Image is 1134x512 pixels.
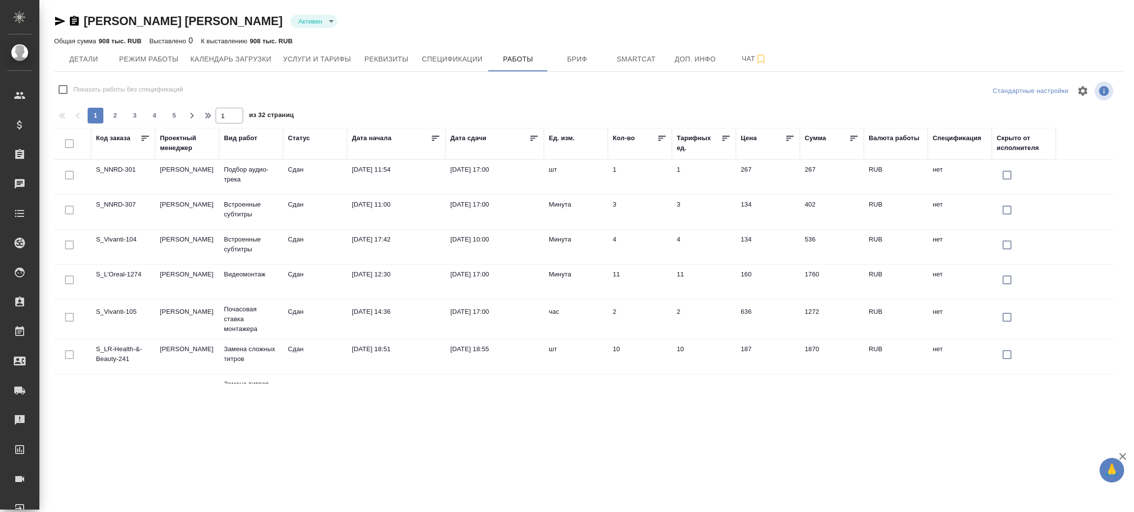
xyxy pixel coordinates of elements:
[544,230,608,264] td: Минута
[363,53,410,65] span: Реквизиты
[127,111,143,120] span: 3
[445,195,544,229] td: [DATE] 17:00
[201,37,250,45] p: К выставлению
[1071,79,1095,103] span: Настроить таблицу
[928,265,992,299] td: нет
[224,235,278,254] p: Встроенные субтитры
[864,195,928,229] td: RUB
[608,195,672,229] td: 3
[155,265,219,299] td: [PERSON_NAME]
[864,302,928,336] td: RUB
[736,377,800,411] td: 134
[800,160,864,194] td: 267
[150,35,193,47] div: 0
[672,160,736,194] td: 1
[283,53,351,65] span: Услуги и тарифы
[295,17,325,26] button: Активен
[347,302,445,336] td: [DATE] 14:36
[224,200,278,219] p: Встроенные субтитры
[422,53,482,65] span: Спецификации
[741,133,757,143] div: Цена
[736,195,800,229] td: 134
[608,160,672,194] td: 1
[450,133,486,143] div: Дата сдачи
[608,339,672,374] td: 10
[731,53,778,65] span: Чат
[800,377,864,411] td: 670
[549,133,575,143] div: Ед. изм.
[608,302,672,336] td: 2
[928,377,992,411] td: нет
[736,160,800,194] td: 267
[864,339,928,374] td: RUB
[155,339,219,374] td: [PERSON_NAME]
[544,265,608,299] td: Минута
[755,53,767,65] svg: Подписаться
[736,265,800,299] td: 160
[608,265,672,299] td: 11
[155,377,219,411] td: [PERSON_NAME]
[347,195,445,229] td: [DATE] 11:00
[554,53,601,65] span: Бриф
[166,111,182,120] span: 5
[544,195,608,229] td: Минута
[91,195,155,229] td: S_NNRD-307
[68,15,80,27] button: Скопировать ссылку
[224,379,278,409] p: Замена титров средней сложности
[283,265,347,299] td: Сдан
[928,302,992,336] td: нет
[544,160,608,194] td: шт
[155,195,219,229] td: [PERSON_NAME]
[736,339,800,374] td: 187
[352,133,391,143] div: Дата начала
[445,302,544,336] td: [DATE] 17:00
[933,133,981,143] div: Спецификация
[250,37,292,45] p: 908 тыс. RUB
[864,230,928,264] td: RUB
[864,160,928,194] td: RUB
[677,133,721,153] div: Тарифных ед.
[224,133,257,143] div: Вид работ
[288,133,310,143] div: Статус
[347,230,445,264] td: [DATE] 17:42
[800,339,864,374] td: 1870
[147,108,162,123] button: 4
[54,15,66,27] button: Скопировать ссылку для ЯМессенджера
[91,377,155,411] td: S_NNRD-303
[224,304,278,334] p: Почасовая ставка монтажера
[1100,458,1124,482] button: 🙏
[347,265,445,299] td: [DATE] 12:30
[928,339,992,374] td: нет
[864,377,928,411] td: RUB
[91,339,155,374] td: S_LR-Health-&-Beauty-241
[1095,82,1115,100] span: Посмотреть информацию
[672,53,719,65] span: Доп. инфо
[119,53,179,65] span: Режим работы
[800,195,864,229] td: 402
[495,53,542,65] span: Работы
[147,111,162,120] span: 4
[107,108,123,123] button: 2
[224,165,278,184] p: Подбор аудио-трека
[127,108,143,123] button: 3
[445,160,544,194] td: [DATE] 17:00
[84,14,283,28] a: [PERSON_NAME] [PERSON_NAME]
[224,270,278,279] p: Видеомонтаж
[283,302,347,336] td: Сдан
[672,302,736,336] td: 2
[800,265,864,299] td: 1760
[864,265,928,299] td: RUB
[445,230,544,264] td: [DATE] 10:00
[224,344,278,364] p: Замена сложных титров
[91,230,155,264] td: S_Vivanti-104
[347,160,445,194] td: [DATE] 11:54
[997,133,1051,153] div: Скрыто от исполнителя
[613,133,635,143] div: Кол-во
[347,339,445,374] td: [DATE] 18:51
[672,377,736,411] td: 5
[283,339,347,374] td: Сдан
[155,302,219,336] td: [PERSON_NAME]
[928,230,992,264] td: нет
[800,230,864,264] td: 536
[800,302,864,336] td: 1272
